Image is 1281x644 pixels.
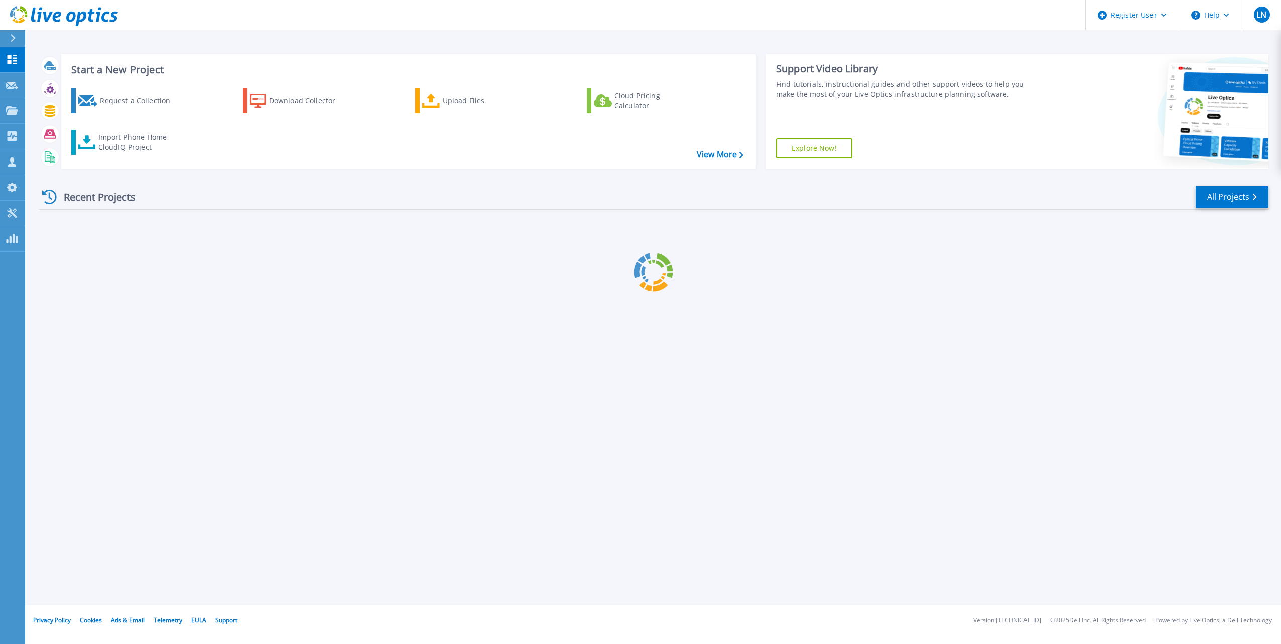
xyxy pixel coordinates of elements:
div: Download Collector [269,91,349,111]
a: Support [215,616,237,624]
div: Recent Projects [39,185,149,209]
a: Upload Files [415,88,527,113]
div: Import Phone Home CloudIQ Project [98,132,177,152]
a: Download Collector [243,88,355,113]
li: Version: [TECHNICAL_ID] [973,617,1041,624]
div: Support Video Library [776,62,1036,75]
div: Cloud Pricing Calculator [614,91,695,111]
div: Upload Files [443,91,523,111]
li: Powered by Live Optics, a Dell Technology [1155,617,1272,624]
a: Cookies [80,616,102,624]
a: EULA [191,616,206,624]
a: All Projects [1196,186,1268,208]
a: View More [697,150,743,159]
a: Explore Now! [776,138,852,158]
h3: Start a New Project [71,64,743,75]
span: LN [1256,11,1266,19]
a: Request a Collection [71,88,183,113]
a: Telemetry [154,616,182,624]
li: © 2025 Dell Inc. All Rights Reserved [1050,617,1146,624]
div: Find tutorials, instructional guides and other support videos to help you make the most of your L... [776,79,1036,99]
div: Request a Collection [100,91,180,111]
a: Privacy Policy [33,616,71,624]
a: Cloud Pricing Calculator [587,88,699,113]
a: Ads & Email [111,616,145,624]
